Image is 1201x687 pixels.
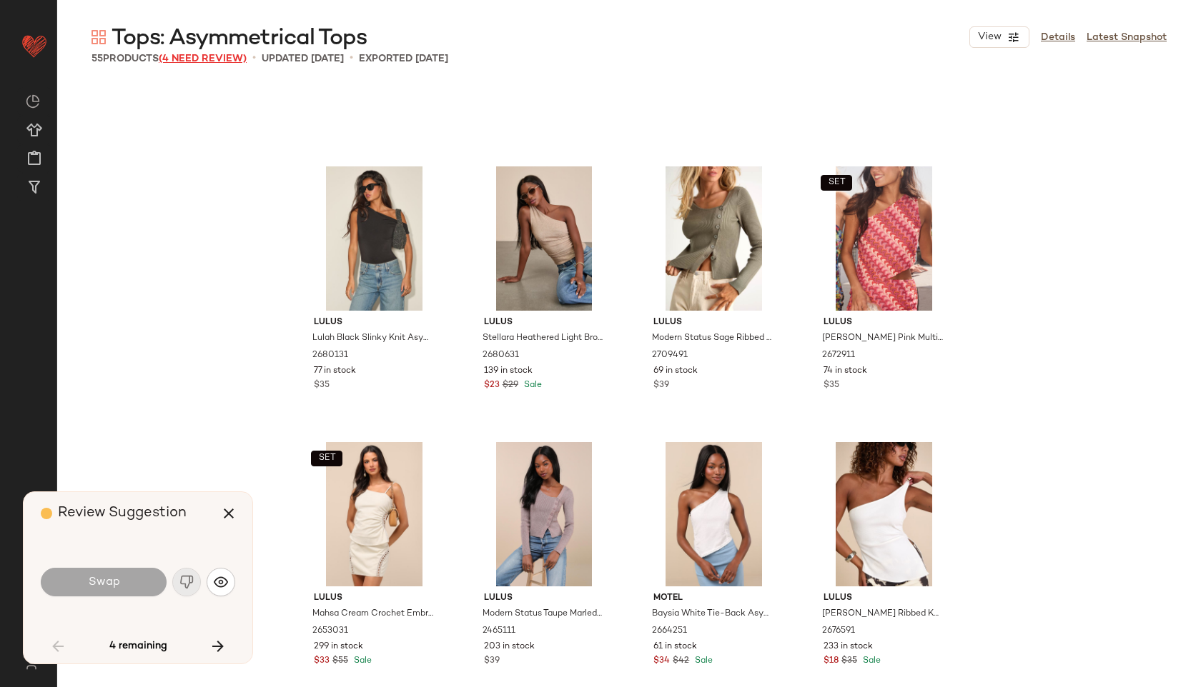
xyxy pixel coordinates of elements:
[58,506,187,521] span: Review Suggestion
[262,51,344,66] p: updated [DATE]
[20,31,49,60] img: heart_red.DM2ytmEG.svg
[473,442,616,586] img: 11916021_2465111.jpg
[822,625,855,638] span: 2676591
[653,365,698,378] span: 69 in stock
[653,655,670,668] span: $34
[159,54,247,64] span: (4 Need Review)
[652,608,773,621] span: Baysia White Tie-Back Asymmetrical One-Shoulder Top
[483,332,603,345] span: Stellara Heathered Light Brown Ribbed One-Shoulder Top
[314,655,330,668] span: $33
[359,51,448,66] p: Exported [DATE]
[312,625,348,638] span: 2653031
[484,316,605,329] span: Lulus
[314,379,330,392] span: $35
[484,379,500,392] span: $23
[317,453,335,463] span: SET
[841,655,857,668] span: $35
[653,641,697,653] span: 61 in stock
[822,332,943,345] span: [PERSON_NAME] Pink Multi Crochet Chevron One-Shoulder Top
[92,51,247,66] div: Products
[312,349,348,362] span: 2680131
[214,575,228,589] img: svg%3e
[312,332,433,345] span: Lulah Black Slinky Knit Asymmetrical Bodysuit
[653,316,774,329] span: Lulus
[860,656,881,666] span: Sale
[26,94,40,109] img: svg%3e
[484,655,500,668] span: $39
[812,166,956,311] img: 12910341_2672911.jpg
[1041,30,1075,45] a: Details
[824,655,839,668] span: $18
[824,592,944,605] span: Lulus
[503,379,518,392] span: $29
[312,608,433,621] span: Mahsa Cream Crochet Embroidered Asymmetrical Tank Top
[351,656,372,666] span: Sale
[652,625,687,638] span: 2664251
[483,625,515,638] span: 2465111
[642,442,786,586] img: 2664251_02_front.jpg
[652,349,688,362] span: 2709491
[824,379,839,392] span: $35
[812,442,956,586] img: 2676591_01_hero_2025-06-18.jpg
[350,50,353,67] span: •
[332,655,348,668] span: $55
[642,166,786,311] img: 2709491_01_hero_2025-08-11.jpg
[92,54,103,64] span: 55
[314,592,435,605] span: Lulus
[483,608,603,621] span: Modern Status Taupe Marled Asymmetrical Button-Front Sweater Top
[822,349,855,362] span: 2672911
[673,655,689,668] span: $42
[483,349,519,362] span: 2680631
[484,592,605,605] span: Lulus
[314,316,435,329] span: Lulus
[314,365,356,378] span: 77 in stock
[302,166,446,311] img: 2680131_02_front_2025-07-03.jpg
[653,379,669,392] span: $39
[824,365,867,378] span: 74 in stock
[311,451,342,466] button: SET
[252,50,256,67] span: •
[821,175,852,191] button: SET
[484,365,533,378] span: 139 in stock
[473,166,616,311] img: 2680631_01_hero_2025-06-25.jpg
[653,592,774,605] span: Motel
[824,641,873,653] span: 233 in stock
[827,178,845,188] span: SET
[692,656,713,666] span: Sale
[109,640,167,653] span: 4 remaining
[112,24,367,53] span: Tops: Asymmetrical Tops
[314,641,363,653] span: 299 in stock
[302,442,446,586] img: 2653031_01_hero.jpg
[822,608,943,621] span: [PERSON_NAME] Ribbed Knit One-Shoulder Tank Top
[484,641,535,653] span: 203 in stock
[92,30,106,44] img: svg%3e
[521,381,542,390] span: Sale
[1087,30,1167,45] a: Latest Snapshot
[652,332,773,345] span: Modern Status Sage Ribbed Asymmetrical Button-Front Sweater Top
[824,316,944,329] span: Lulus
[977,31,1002,43] span: View
[17,658,45,670] img: svg%3e
[969,26,1029,48] button: View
